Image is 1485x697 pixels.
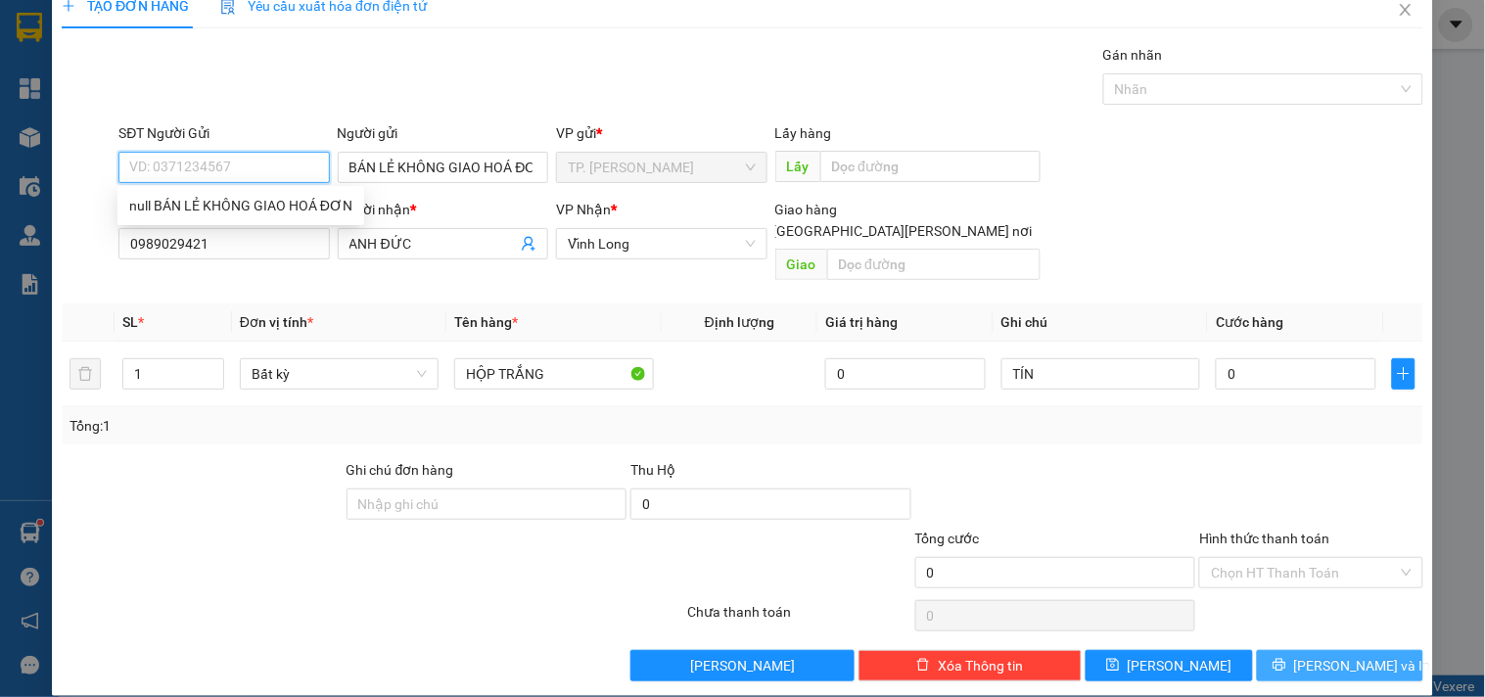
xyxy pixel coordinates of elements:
[17,19,47,39] span: Gửi:
[1128,655,1232,676] span: [PERSON_NAME]
[117,190,364,221] div: null BÁN LẺ KHÔNG GIAO HOÁ ĐƠN
[859,650,1082,681] button: deleteXóa Thông tin
[630,462,675,478] span: Thu Hộ
[827,249,1041,280] input: Dọc đường
[568,153,755,182] span: TP. Hồ Chí Minh
[1199,531,1329,546] label: Hình thức thanh toán
[556,122,766,144] div: VP gửi
[820,151,1041,182] input: Dọc đường
[775,202,838,217] span: Giao hàng
[70,415,575,437] div: Tổng: 1
[338,122,548,144] div: Người gửi
[1398,2,1414,18] span: close
[1257,650,1423,681] button: printer[PERSON_NAME] và In
[1103,47,1163,63] label: Gán nhãn
[766,220,1041,242] span: [GEOGRAPHIC_DATA][PERSON_NAME] nơi
[568,229,755,258] span: Vĩnh Long
[240,314,313,330] span: Đơn vị tính
[187,64,344,91] div: 00000000000
[825,314,898,330] span: Giá trị hàng
[1294,655,1431,676] span: [PERSON_NAME] và In
[1001,358,1200,390] input: Ghi Chú
[1393,366,1415,382] span: plus
[1086,650,1252,681] button: save[PERSON_NAME]
[187,40,344,64] div: [PERSON_NAME]
[454,314,518,330] span: Tên hàng
[347,462,454,478] label: Ghi chú đơn hàng
[775,151,820,182] span: Lấy
[187,19,234,39] span: Nhận:
[521,236,536,252] span: user-add
[338,199,548,220] div: Người nhận
[347,488,627,520] input: Ghi chú đơn hàng
[630,650,854,681] button: [PERSON_NAME]
[1392,358,1415,390] button: plus
[1216,314,1283,330] span: Cước hàng
[994,303,1208,342] th: Ghi chú
[690,655,795,676] span: [PERSON_NAME]
[1106,658,1120,674] span: save
[184,122,255,143] span: Chưa thu
[187,17,344,40] div: Vĩnh Long
[70,358,101,390] button: delete
[252,359,427,389] span: Bất kỳ
[685,601,912,635] div: Chưa thanh toán
[938,655,1023,676] span: Xóa Thông tin
[556,202,611,217] span: VP Nhận
[705,314,774,330] span: Định lượng
[775,249,827,280] span: Giao
[916,658,930,674] span: delete
[825,358,986,390] input: 0
[17,17,173,64] div: TP. [PERSON_NAME]
[122,314,138,330] span: SL
[775,125,832,141] span: Lấy hàng
[915,531,980,546] span: Tổng cước
[1273,658,1286,674] span: printer
[17,64,173,111] div: BÁN LẺ KHÔNG GIAO HOÁ ĐƠN
[454,358,653,390] input: VD: Bàn, Ghế
[118,122,329,144] div: SĐT Người Gửi
[129,195,352,216] div: null BÁN LẺ KHÔNG GIAO HOÁ ĐƠN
